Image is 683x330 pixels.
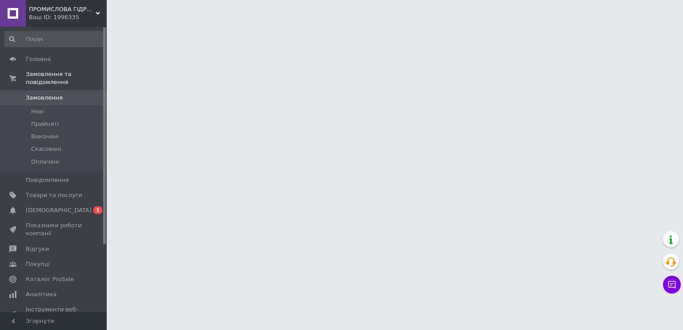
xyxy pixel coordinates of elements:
span: Відгуки [26,245,49,253]
span: [DEMOGRAPHIC_DATA] [26,206,92,214]
span: Прийняті [31,120,59,128]
span: Оплачені [31,158,59,166]
span: ПРОМИСЛОВА ГІДРОПОНІКА [29,5,96,13]
button: Чат з покупцем [663,276,681,294]
span: Показники роботи компанії [26,221,82,237]
span: Скасовані [31,145,61,153]
span: Нові [31,108,44,116]
span: Головна [26,55,51,63]
span: Покупці [26,260,50,268]
span: Аналітика [26,290,56,298]
span: Замовлення [26,94,63,102]
span: Товари та послуги [26,191,82,199]
span: 1 [93,206,102,214]
input: Пошук [4,31,105,47]
span: Інструменти веб-майстра та SEO [26,306,82,322]
span: Виконані [31,133,59,141]
div: Ваш ID: 1996335 [29,13,107,21]
span: Каталог ProSale [26,275,74,283]
span: Замовлення та повідомлення [26,70,107,86]
span: Повідомлення [26,176,69,184]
